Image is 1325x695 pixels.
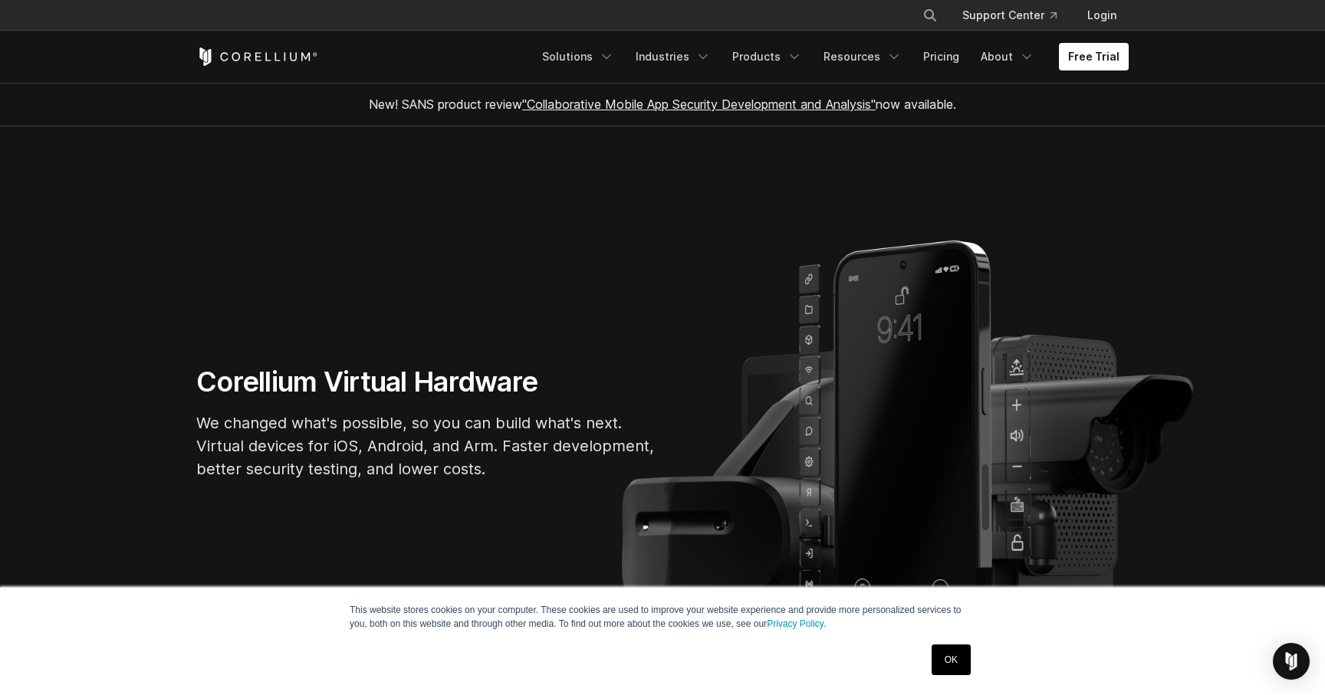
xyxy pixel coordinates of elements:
h1: Corellium Virtual Hardware [196,365,656,399]
a: Resources [814,43,911,70]
div: Navigation Menu [904,2,1129,29]
a: Pricing [914,43,968,70]
a: Login [1075,2,1129,29]
p: This website stores cookies on your computer. These cookies are used to improve your website expe... [350,603,975,631]
a: Privacy Policy. [767,618,826,629]
a: OK [932,644,971,675]
span: New! SANS product review now available. [369,97,956,112]
div: Open Intercom Messenger [1273,643,1310,680]
a: Products [723,43,811,70]
div: Navigation Menu [533,43,1129,70]
a: Corellium Home [196,48,318,66]
button: Search [916,2,944,29]
p: We changed what's possible, so you can build what's next. Virtual devices for iOS, Android, and A... [196,411,656,480]
a: About [972,43,1044,70]
a: Support Center [950,2,1069,29]
a: Industries [626,43,720,70]
a: Free Trial [1059,43,1129,70]
a: "Collaborative Mobile App Security Development and Analysis" [522,97,876,112]
a: Solutions [533,43,623,70]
